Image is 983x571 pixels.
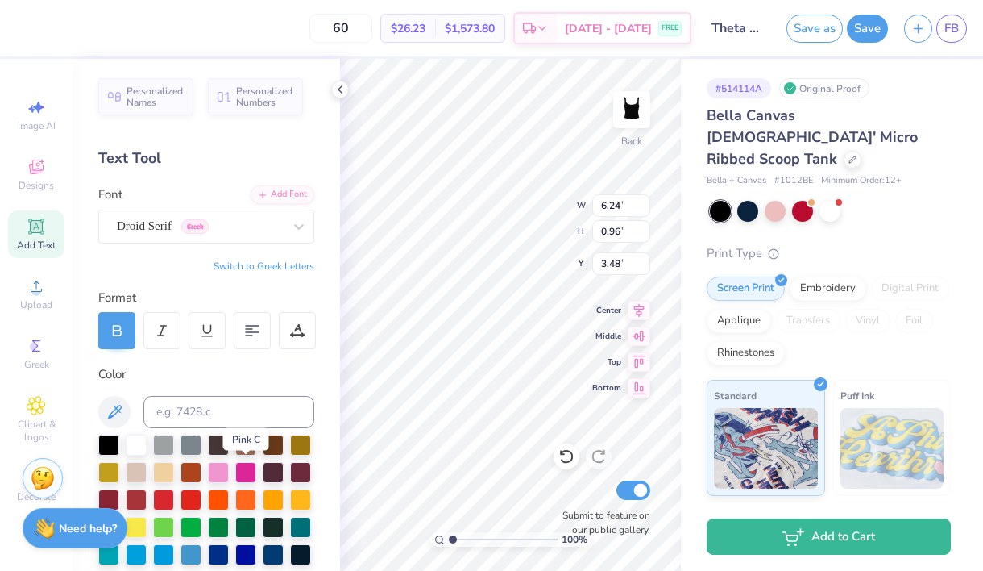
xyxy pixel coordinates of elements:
[786,15,843,43] button: Save as
[19,179,54,192] span: Designs
[592,331,621,342] span: Middle
[944,19,959,38] span: FB
[562,532,587,547] span: 100 %
[774,174,813,188] span: # 1012BE
[592,382,621,394] span: Bottom
[127,85,184,108] span: Personalized Names
[8,418,64,444] span: Clipart & logos
[847,15,888,43] button: Save
[699,12,778,44] input: Untitled Design
[895,309,933,333] div: Foil
[223,428,269,451] div: Pink C
[707,277,785,301] div: Screen Print
[20,298,52,311] span: Upload
[707,78,771,98] div: # 514114A
[98,289,316,307] div: Format
[840,387,874,404] span: Puff Ink
[845,309,890,333] div: Vinyl
[309,14,372,43] input: – –
[936,15,967,43] a: FB
[98,185,122,204] label: Font
[707,174,766,188] span: Bella + Canvas
[779,78,869,98] div: Original Proof
[98,148,314,169] div: Text Tool
[391,20,425,37] span: $26.23
[17,239,56,252] span: Add Text
[871,277,949,301] div: Digital Print
[714,387,757,404] span: Standard
[24,358,49,371] span: Greek
[17,490,56,503] span: Decorate
[251,185,314,204] div: Add Font
[707,309,771,333] div: Applique
[840,408,944,489] img: Puff Ink
[236,85,293,108] span: Personalized Numbers
[592,305,621,316] span: Center
[707,244,951,263] div: Print Type
[616,94,648,126] img: Back
[790,277,866,301] div: Embroidery
[445,20,495,37] span: $1,573.80
[18,119,56,132] span: Image AI
[776,309,840,333] div: Transfers
[707,341,785,365] div: Rhinestones
[143,396,314,428] input: e.g. 7428 c
[621,134,642,148] div: Back
[662,23,678,34] span: FREE
[821,174,902,188] span: Minimum Order: 12 +
[59,521,117,536] strong: Need help?
[214,260,314,273] button: Switch to Greek Letters
[592,356,621,368] span: Top
[714,408,818,489] img: Standard
[565,20,652,37] span: [DATE] - [DATE]
[707,519,951,555] button: Add to Cart
[554,508,650,537] label: Submit to feature on our public gallery.
[707,106,918,169] span: Bella Canvas [DEMOGRAPHIC_DATA]' Micro Ribbed Scoop Tank
[98,365,314,384] div: Color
